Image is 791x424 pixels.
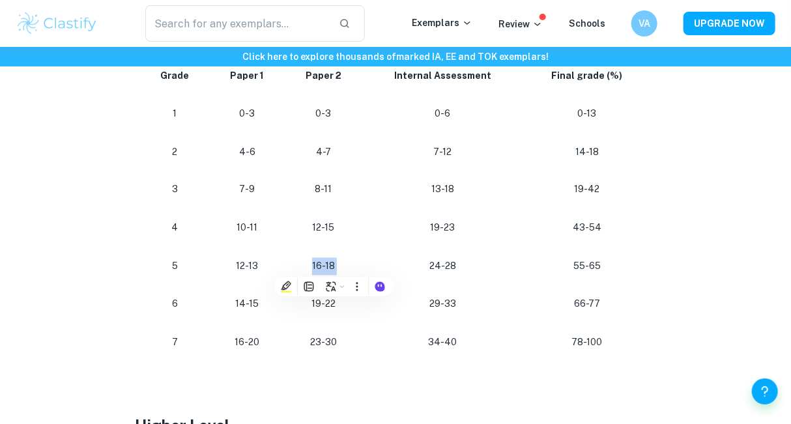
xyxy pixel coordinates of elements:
[569,18,605,29] a: Schools
[498,17,543,31] p: Review
[160,70,189,81] strong: Grade
[373,105,513,122] p: 0-6
[220,219,274,237] p: 10-11
[373,181,513,199] p: 13-18
[534,219,640,237] p: 43-54
[373,143,513,161] p: 7-12
[220,105,274,122] p: 0-3
[151,258,199,276] p: 5
[534,105,640,122] p: 0-13
[534,258,640,276] p: 55-65
[295,258,352,276] p: 16-18
[373,258,513,276] p: 24-28
[295,143,352,161] p: 4-7
[295,296,352,313] p: 19-22
[534,143,640,161] p: 14-18
[16,10,98,36] img: Clastify logo
[412,16,472,30] p: Exemplars
[220,181,274,199] p: 7-9
[3,49,788,64] h6: Click here to explore thousands of marked IA, EE and TOK exemplars !
[683,12,775,35] button: UPGRADE NOW
[373,334,513,352] p: 34-40
[306,70,341,81] strong: Paper 2
[637,16,652,31] h6: VA
[220,143,274,161] p: 4-6
[394,70,491,81] strong: Internal Assessment
[552,70,623,81] strong: Final grade (%)
[220,296,274,313] p: 14-15
[295,105,352,122] p: 0-3
[295,219,352,237] p: 12-15
[220,334,274,352] p: 16-20
[151,296,199,313] p: 6
[373,219,513,237] p: 19-23
[534,181,640,199] p: 19-42
[534,334,640,352] p: 78-100
[373,296,513,313] p: 29-33
[145,5,328,42] input: Search for any exemplars...
[631,10,657,36] button: VA
[295,334,352,352] p: 23-30
[151,181,199,199] p: 3
[534,296,640,313] p: 66-77
[230,70,264,81] strong: Paper 1
[295,181,352,199] p: 8-11
[151,143,199,161] p: 2
[151,334,199,352] p: 7
[151,219,199,237] p: 4
[752,378,778,404] button: Help and Feedback
[220,258,274,276] p: 12-13
[151,105,199,122] p: 1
